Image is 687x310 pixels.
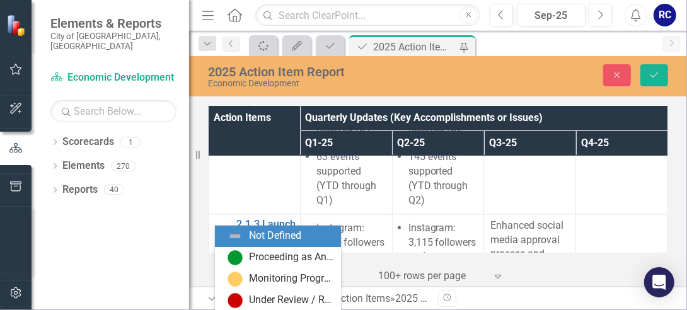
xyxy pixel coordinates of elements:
a: Action Items [335,292,390,304]
div: Proceeding as Anticipated [249,250,333,265]
button: RC [654,4,676,26]
a: Economic Development [50,71,176,85]
div: 2025 Action Item Report [208,65,454,79]
div: 270 [111,161,136,171]
li: Instagram: 2,972 followers to date [316,221,386,265]
a: 2.1.3 Launch and manage renewed Economic Development social media channels [236,219,296,296]
img: Under Review / Reassessment [228,293,243,308]
img: Not Defined [228,229,243,244]
div: Not Defined [249,229,301,243]
div: Monitoring Progress [249,272,333,286]
div: Open Intercom Messenger [644,267,674,297]
small: City of [GEOGRAPHIC_DATA], [GEOGRAPHIC_DATA] [50,31,176,52]
div: 1 [120,137,141,147]
img: Proceeding as Anticipated [228,250,243,265]
button: Sep-25 [517,4,586,26]
li: 63 events supported (YTD through Q1) [316,150,386,207]
div: 2025 Action Item Report [373,39,456,55]
div: 40 [104,185,124,195]
img: ClearPoint Strategy [6,14,28,37]
input: Search Below... [50,100,176,122]
div: 2025 Action Item Report [395,292,502,304]
img: Monitoring Progress [228,272,243,287]
div: Under Review / Reassessment [249,293,333,307]
span: Elements & Reports [50,16,176,31]
a: Scorecards [62,135,114,149]
li: Instagram: 3,115 followers to date [408,221,478,265]
a: Reports [62,183,98,197]
div: Economic Development [208,79,454,88]
li: 145 events supported (YTD through Q2) [408,150,478,207]
input: Search ClearPoint... [255,4,480,26]
div: Sep-25 [521,8,581,23]
div: » » [207,292,429,306]
a: Elements [62,159,105,173]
